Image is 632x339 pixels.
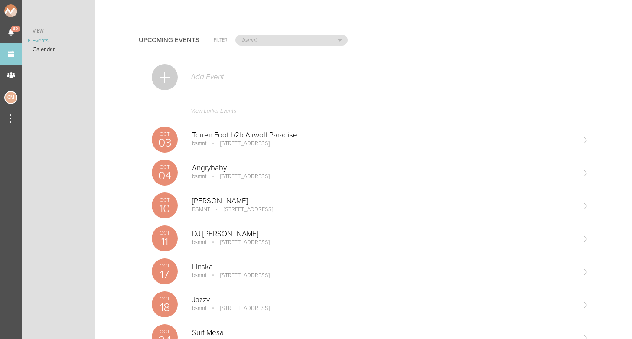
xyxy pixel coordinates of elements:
[192,197,575,205] p: [PERSON_NAME]
[192,173,207,180] p: bsmnt
[152,197,178,202] p: Oct
[152,203,178,215] p: 10
[22,26,95,36] a: View
[192,329,575,337] p: Surf Mesa
[152,302,178,313] p: 18
[208,305,270,312] p: [STREET_ADDRESS]
[192,272,207,279] p: bsmnt
[152,164,178,169] p: Oct
[208,140,270,147] p: [STREET_ADDRESS]
[192,230,575,238] p: DJ [PERSON_NAME]
[192,206,210,213] p: BSMNT
[208,239,270,246] p: [STREET_ADDRESS]
[192,263,575,271] p: Linska
[152,269,178,280] p: 17
[192,140,207,147] p: bsmnt
[192,131,575,140] p: Torren Foot b2b Airwolf Paradise
[208,272,270,279] p: [STREET_ADDRESS]
[11,26,20,32] span: 60
[139,36,199,44] h4: Upcoming Events
[192,296,575,304] p: Jazzy
[212,206,273,213] p: [STREET_ADDRESS]
[192,239,207,246] p: bsmnt
[192,305,207,312] p: bsmnt
[22,36,95,45] a: Events
[214,36,228,44] h6: Filter
[152,131,178,137] p: Oct
[152,170,178,182] p: 04
[152,236,178,248] p: 11
[152,263,178,268] p: Oct
[152,296,178,301] p: Oct
[152,103,589,123] a: View Earlier Events
[152,137,178,149] p: 03
[152,329,178,334] p: Oct
[192,164,575,173] p: Angrybaby
[22,45,95,54] a: Calendar
[152,230,178,235] p: Oct
[190,73,224,81] p: Add Event
[4,91,17,104] div: Charlie McGinley
[4,4,53,17] img: NOMAD
[208,173,270,180] p: [STREET_ADDRESS]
